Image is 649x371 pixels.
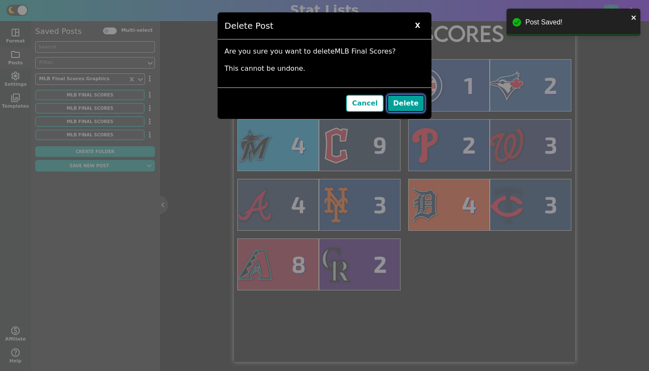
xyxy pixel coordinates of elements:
p: Are you sure you want to delete MLB Final Scores ? [224,46,425,57]
button: Delete [387,95,425,112]
p: This cannot be undone. [224,63,425,74]
button: close [631,12,637,22]
span: X [411,19,425,32]
button: Cancel [346,95,384,112]
div: Post Saved! [525,17,628,27]
h5: Delete Post [224,19,273,32]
